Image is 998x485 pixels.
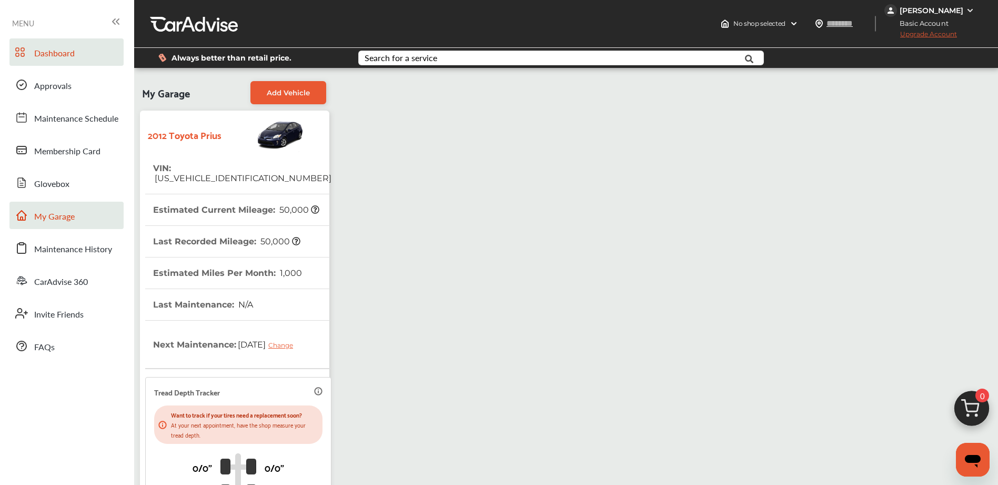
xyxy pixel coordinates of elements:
a: Maintenance History [9,234,124,262]
span: Membership Card [34,145,100,159]
span: Always better than retail price. [172,54,291,62]
img: header-home-logo.8d720a4f.svg [721,19,729,28]
span: CarAdvise 360 [34,275,88,289]
span: 1,000 [278,268,302,278]
span: Maintenance Schedule [34,112,118,126]
span: N/A [237,300,253,310]
span: 50,000 [278,205,319,215]
span: Dashboard [34,47,75,61]
span: Maintenance History [34,243,112,256]
span: Approvals [34,80,72,93]
a: My Garage [9,202,124,229]
th: Last Maintenance : [153,289,253,320]
img: cart_icon.3d0951e8.svg [946,386,997,437]
a: Glovebox [9,169,124,196]
span: Invite Friends [34,308,84,322]
img: header-divider.bc55588e.svg [875,16,876,32]
img: jVpblrzwTbfkPYzPPzSLxeg0AAAAASUVORK5CYII= [884,4,897,17]
img: dollor_label_vector.a70140d1.svg [158,53,166,62]
span: My Garage [142,81,190,104]
span: No shop selected [733,19,785,28]
span: Add Vehicle [267,88,310,97]
a: Dashboard [9,38,124,66]
img: header-down-arrow.9dd2ce7d.svg [790,19,798,28]
a: Maintenance Schedule [9,104,124,131]
p: At your next appointment, have the shop measure your tread depth. [171,420,318,440]
a: Membership Card [9,136,124,164]
p: Tread Depth Tracker [154,386,220,398]
p: 0/0" [265,459,284,476]
a: CarAdvise 360 [9,267,124,294]
img: location_vector.a44bc228.svg [815,19,823,28]
img: Vehicle [221,116,305,153]
img: WGsFRI8htEPBVLJbROoPRyZpYNWhNONpIPPETTm6eUC0GeLEiAAAAAElFTkSuQmCC [966,6,974,15]
span: Basic Account [885,18,956,29]
span: 50,000 [259,236,300,246]
a: Approvals [9,71,124,98]
th: VIN : [153,153,331,194]
span: [US_VEHICLE_IDENTIFICATION_NUMBER] [153,173,331,183]
p: Want to track if your tires need a replacement soon? [171,410,318,420]
span: [DATE] [236,331,301,358]
div: [PERSON_NAME] [900,6,963,15]
p: 0/0" [193,459,212,476]
th: Estimated Current Mileage : [153,194,319,225]
a: Add Vehicle [250,81,326,104]
th: Estimated Miles Per Month : [153,258,302,289]
span: Glovebox [34,177,69,191]
strong: 2012 Toyota Prius [148,126,221,143]
a: Invite Friends [9,300,124,327]
th: Next Maintenance : [153,321,301,368]
div: Change [268,341,298,349]
th: Last Recorded Mileage : [153,226,300,257]
div: Search for a service [365,54,437,62]
span: MENU [12,19,34,27]
span: Upgrade Account [884,30,957,43]
a: FAQs [9,332,124,360]
span: FAQs [34,341,55,354]
span: 0 [975,389,989,402]
iframe: Button to launch messaging window [956,443,990,477]
span: My Garage [34,210,75,224]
